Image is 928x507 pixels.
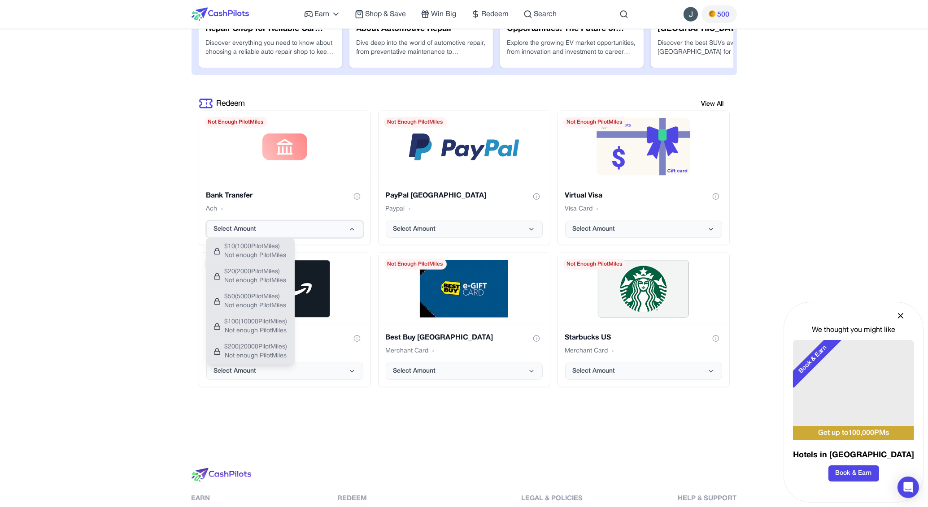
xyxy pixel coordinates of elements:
[386,221,543,238] button: Select Amount
[206,239,294,264] button: $10(1000PilotMiles)Not enough PilotMiles
[384,117,447,128] span: Not Enough PilotMiles
[565,190,603,201] h3: Virtual Visa
[224,292,286,301] span: $ 50 ( 5000 PilotMiles)
[898,477,919,498] div: Open Intercom Messenger
[386,347,429,356] span: Merchant Card
[224,352,287,361] span: Not enough PilotMiles
[793,449,914,462] h3: Hotels in [GEOGRAPHIC_DATA]
[206,289,294,314] button: $50(5000PilotMiles)Not enough PilotMiles
[534,9,557,20] span: Search
[315,9,330,20] span: Earn
[351,332,363,345] button: Show gift card information
[199,253,371,387] div: Amazon.com gift card
[384,259,447,270] span: Not Enough PilotMiles
[393,367,436,376] span: Select Amount
[217,98,245,109] a: Redeem
[192,468,251,482] img: logo
[598,260,688,318] img: /default-reward-image.png
[701,5,737,23] button: PMs500
[378,253,550,387] div: Best Buy USA gift card
[482,9,509,20] span: Redeem
[393,225,436,234] span: Select Amount
[386,332,493,343] h3: Best Buy [GEOGRAPHIC_DATA]
[351,190,363,203] button: Show gift card information
[718,9,730,20] span: 500
[530,190,543,203] button: Show gift card information
[224,267,286,276] span: $ 20 ( 2000 PilotMiles)
[420,260,508,318] img: /default-reward-image.png
[206,39,335,57] p: Discover everything you need to know about choosing a reliable auto repair shop to keep your vehi...
[710,190,722,203] button: Show gift card information
[785,331,841,388] div: Book & Earn
[224,242,286,251] span: $ 10 ( 1000 PilotMiles)
[224,318,287,327] span: $ 100 ( 10000 PilotMiles)
[205,259,267,270] span: Not Enough PilotMiles
[205,117,267,128] span: Not Enough PilotMiles
[421,9,457,20] a: Win Big
[366,9,406,20] span: Shop & Save
[431,9,457,20] span: Win Big
[521,494,583,504] div: Legal & Policies
[206,339,294,364] button: $200(20000PilotMiles)Not enough PilotMiles
[793,325,914,335] div: We thought you might like
[386,363,543,380] button: Select Amount
[523,9,557,20] a: Search
[565,221,722,238] button: Select Amount
[558,111,730,245] div: Virtual Visa gift card
[696,98,730,109] a: View All
[206,314,294,339] button: $100(10000PilotMiles)Not enough PilotMiles
[471,9,509,20] a: Redeem
[192,494,242,504] div: Earn
[558,253,730,387] div: Starbucks US gift card
[828,465,879,481] button: Book & Earn
[192,8,249,21] img: CashPilots Logo
[565,347,608,356] span: Merchant Card
[224,327,287,335] span: Not enough PilotMiles
[507,39,636,57] p: Explore the growing EV market opportunities, from innovation and investment to career potential, ...
[386,205,405,214] span: Paypal
[262,133,307,160] img: /default-reward-image.png
[409,133,519,160] img: /default-reward-image.png
[214,225,257,234] span: Select Amount
[709,10,716,17] img: PMs
[386,190,487,201] h3: PayPal [GEOGRAPHIC_DATA]
[337,494,426,504] div: Redeem
[563,259,626,270] span: Not Enough PilotMiles
[658,39,787,57] p: Discover the best SUVs available in the [GEOGRAPHIC_DATA] for 2025, from budget-friendly crossove...
[530,332,543,345] button: Show gift card information
[565,332,611,343] h3: Starbucks US
[573,225,615,234] span: Select Amount
[206,205,218,214] span: Ach
[224,343,287,352] span: $ 200 ( 20000 PilotMiles)
[565,363,722,380] button: Select Amount
[573,367,615,376] span: Select Amount
[304,9,340,20] a: Earn
[206,264,294,289] button: $20(2000PilotMiles)Not enough PilotMiles
[206,190,253,201] h3: Bank Transfer
[710,332,722,345] button: Show gift card information
[224,301,286,310] span: Not enough PilotMiles
[378,111,550,245] div: PayPal USA gift card
[206,221,363,238] button: Select Amount
[206,363,363,380] button: Select Amount
[563,117,626,128] span: Not Enough PilotMiles
[199,111,371,245] div: Bank Transfer gift card
[224,251,286,260] span: Not enough PilotMiles
[678,494,736,504] div: Help & Support
[355,9,406,20] a: Shop & Save
[214,367,257,376] span: Select Amount
[565,205,593,214] span: Visa Card
[357,39,486,57] p: Dive deep into the world of automotive repair, from preventative maintenance to emergency fixes, ...
[793,426,914,440] div: Get up to 100,000 PMs
[224,276,286,285] span: Not enough PilotMiles
[596,118,691,176] img: default-reward-image.png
